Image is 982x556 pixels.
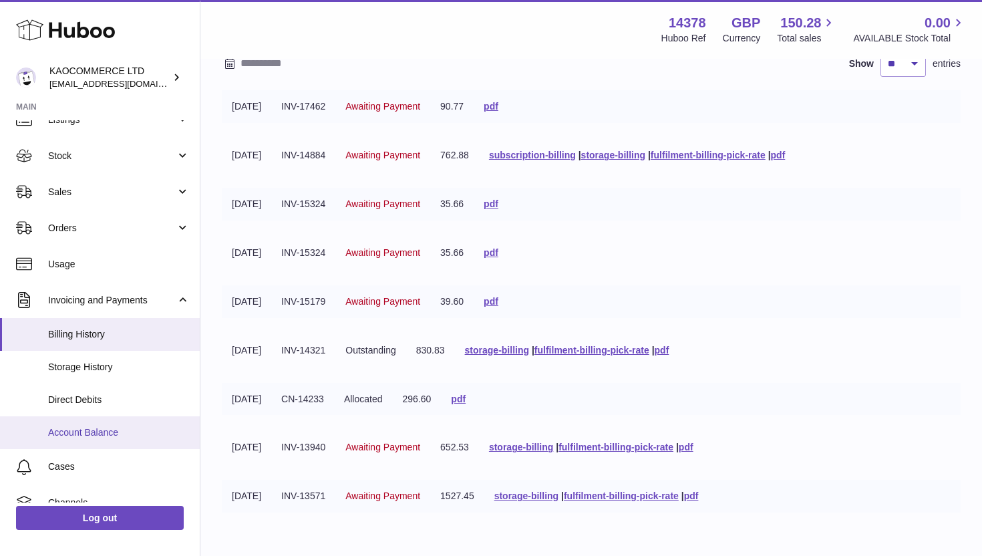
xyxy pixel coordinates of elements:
a: pdf [484,296,498,307]
td: [DATE] [222,90,271,123]
td: 652.53 [430,431,479,464]
span: Allocated [344,394,383,404]
a: 150.28 Total sales [777,14,836,45]
a: fulfilment-billing-pick-rate [558,442,673,452]
span: 0.00 [925,14,951,32]
span: Billing History [48,328,190,341]
a: subscription-billing [489,150,576,160]
a: 0.00 AVAILABLE Stock Total [853,14,966,45]
span: | [652,345,655,356]
td: INV-14884 [271,139,335,172]
span: Awaiting Payment [345,150,420,160]
div: KAOCOMMERCE LTD [49,65,170,90]
span: [EMAIL_ADDRESS][DOMAIN_NAME] [49,78,196,89]
strong: GBP [731,14,760,32]
div: Currency [723,32,761,45]
a: storage-billing [489,442,553,452]
td: INV-17462 [271,90,335,123]
div: Huboo Ref [661,32,706,45]
span: | [681,491,684,501]
span: 150.28 [780,14,821,32]
td: 90.77 [430,90,474,123]
a: pdf [484,247,498,258]
a: pdf [771,150,786,160]
td: [DATE] [222,383,271,416]
td: CN-14233 [271,383,334,416]
td: 1527.45 [430,480,484,513]
span: Total sales [777,32,836,45]
span: Awaiting Payment [345,491,420,501]
span: | [579,150,581,160]
span: Awaiting Payment [345,247,420,258]
span: Outstanding [345,345,396,356]
a: fulfilment-billing-pick-rate [564,491,679,501]
span: AVAILABLE Stock Total [853,32,966,45]
td: 39.60 [430,285,474,318]
span: | [532,345,534,356]
td: INV-14321 [271,334,335,367]
span: Channels [48,497,190,509]
strong: 14378 [669,14,706,32]
img: hello@lunera.co.uk [16,67,36,88]
span: Usage [48,258,190,271]
span: Awaiting Payment [345,198,420,209]
a: Log out [16,506,184,530]
span: Awaiting Payment [345,442,420,452]
span: Awaiting Payment [345,296,420,307]
span: | [676,442,679,452]
a: fulfilment-billing-pick-rate [534,345,649,356]
td: 830.83 [406,334,455,367]
span: | [556,442,558,452]
span: | [648,150,651,160]
td: INV-13571 [271,480,335,513]
td: INV-13940 [271,431,335,464]
a: pdf [655,345,669,356]
span: Orders [48,222,176,235]
span: Stock [48,150,176,162]
a: fulfilment-billing-pick-rate [651,150,766,160]
span: | [768,150,771,160]
span: Account Balance [48,426,190,439]
span: Storage History [48,361,190,374]
td: [DATE] [222,139,271,172]
td: [DATE] [222,334,271,367]
td: [DATE] [222,431,271,464]
a: pdf [484,101,498,112]
a: pdf [451,394,466,404]
label: Show [849,57,874,70]
td: 35.66 [430,188,474,221]
a: storage-billing [465,345,529,356]
td: INV-15179 [271,285,335,318]
a: storage-billing [494,491,558,501]
td: [DATE] [222,480,271,513]
a: storage-billing [581,150,645,160]
td: 35.66 [430,237,474,269]
a: pdf [679,442,693,452]
td: [DATE] [222,237,271,269]
span: Direct Debits [48,394,190,406]
span: | [561,491,564,501]
span: entries [933,57,961,70]
span: Invoicing and Payments [48,294,176,307]
a: pdf [484,198,498,209]
td: INV-15324 [271,188,335,221]
td: [DATE] [222,188,271,221]
td: INV-15324 [271,237,335,269]
td: 762.88 [430,139,479,172]
td: [DATE] [222,285,271,318]
span: Sales [48,186,176,198]
a: pdf [684,491,699,501]
span: Cases [48,460,190,473]
span: Awaiting Payment [345,101,420,112]
td: 296.60 [393,383,442,416]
